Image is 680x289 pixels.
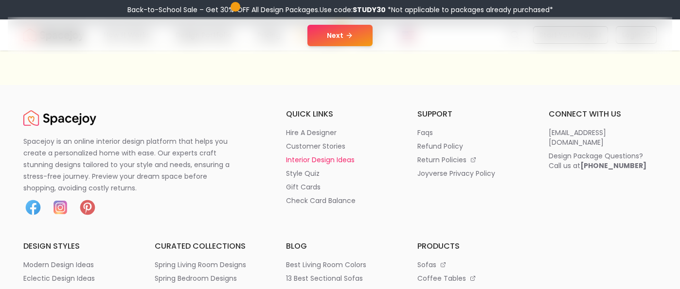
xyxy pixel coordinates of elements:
[23,198,43,217] img: Facebook icon
[155,273,263,283] a: spring bedroom designs
[286,155,394,165] a: interior design ideas
[549,151,657,170] a: Design Package Questions?Call us at[PHONE_NUMBER]
[286,240,394,252] h6: blog
[286,182,394,192] a: gift cards
[286,141,394,151] a: customer stories
[549,108,657,120] h6: connect with us
[417,141,525,151] a: refund policy
[286,273,363,283] p: 13 best sectional sofas
[417,155,466,165] p: return policies
[286,273,394,283] a: 13 best sectional sofas
[286,196,356,205] p: check card balance
[320,5,386,15] span: Use code:
[286,108,394,120] h6: quick links
[286,169,394,178] a: style quiz
[417,273,525,283] a: coffee tables
[417,169,525,178] a: joyverse privacy policy
[417,128,433,137] p: faqs
[23,260,131,270] a: modern design ideas
[417,169,495,178] p: joyverse privacy policy
[286,260,366,270] p: best living room colors
[417,240,525,252] h6: products
[417,260,436,270] p: sofas
[353,5,386,15] b: STUDY30
[155,273,237,283] p: spring bedroom designs
[155,260,246,270] p: spring living room designs
[286,128,394,137] a: hire a designer
[417,273,466,283] p: coffee tables
[286,196,394,205] a: check card balance
[23,136,241,194] p: Spacejoy is an online interior design platform that helps you create a personalized home with eas...
[23,273,95,283] p: eclectic design ideas
[23,273,131,283] a: eclectic design ideas
[417,108,525,120] h6: support
[78,198,97,217] img: Pinterest icon
[417,260,525,270] a: sofas
[386,5,553,15] span: *Not applicable to packages already purchased*
[286,182,321,192] p: gift cards
[580,161,646,170] b: [PHONE_NUMBER]
[155,260,263,270] a: spring living room designs
[286,155,355,165] p: interior design ideas
[549,128,657,147] a: [EMAIL_ADDRESS][DOMAIN_NAME]
[51,198,70,217] img: Instagram icon
[307,25,373,46] button: Next
[127,5,553,15] div: Back-to-School Sale – Get 30% OFF All Design Packages.
[286,128,337,137] p: hire a designer
[417,128,525,137] a: faqs
[155,240,263,252] h6: curated collections
[23,108,96,128] a: Spacejoy
[23,108,96,128] img: Spacejoy Logo
[417,155,525,165] a: return policies
[286,260,394,270] a: best living room colors
[286,141,345,151] p: customer stories
[23,260,94,270] p: modern design ideas
[417,141,463,151] p: refund policy
[286,169,320,178] p: style quiz
[549,151,646,170] div: Design Package Questions? Call us at
[23,240,131,252] h6: design styles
